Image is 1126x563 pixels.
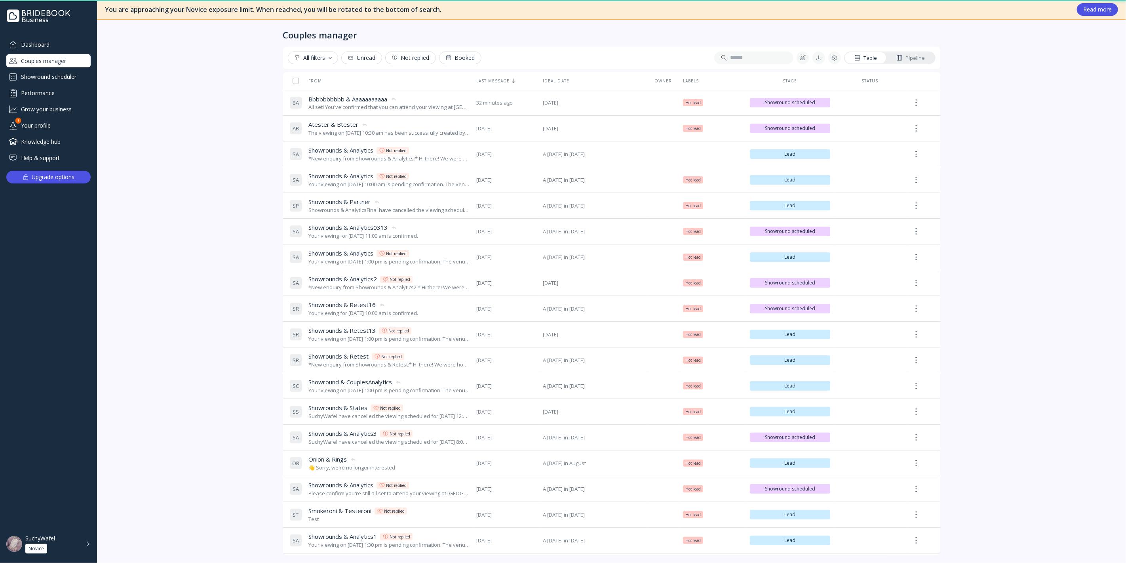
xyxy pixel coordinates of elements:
[753,537,827,544] span: Lead
[753,383,827,389] span: Lead
[476,99,537,107] span: 32 minutes ago
[384,508,405,514] div: Not replied
[289,122,302,135] div: A B
[308,361,470,368] div: *New enquiry from Showrounds & Retest:* Hi there! We were hoping to use the Bridebook calendar to...
[753,357,827,363] span: Lead
[289,277,302,289] div: S A
[476,78,537,84] div: Last message
[685,434,701,441] span: Hot lead
[308,309,418,317] div: Your viewing for [DATE] 10:00 am is confirmed.
[6,54,91,67] a: Couples manager
[308,438,470,446] div: SuchyWafel have cancelled the viewing scheduled for [DATE] 8:00 am
[685,511,701,518] span: Hot lead
[476,254,537,261] span: [DATE]
[1077,3,1118,16] button: Read more
[385,52,436,64] button: Not replied
[289,199,302,212] div: S P
[753,408,827,415] span: Lead
[308,172,373,180] span: Showrounds & Analytics
[6,38,91,51] div: Dashboard
[543,254,643,261] span: A [DATE] in [DATE]
[390,276,410,282] div: Not replied
[1086,525,1126,563] div: Chat Widget
[6,536,22,552] img: dpr=2,fit=cover,g=face,w=48,h=48
[753,305,827,312] span: Showround scheduled
[685,254,701,260] span: Hot lead
[685,177,701,183] span: Hot lead
[386,147,407,154] div: Not replied
[6,71,91,83] div: Showround scheduler
[476,408,537,416] span: [DATE]
[308,532,377,541] span: Showrounds & Analytics1
[388,328,409,334] div: Not replied
[308,378,392,386] span: Showround & CouplesAnalytics
[308,155,470,162] div: *New enquiry from Showrounds & Analytics:* Hi there! We were hoping to use the Bridebook calendar...
[543,202,643,210] span: A [DATE] in [DATE]
[6,135,91,148] div: Knowledge hub
[543,331,643,338] span: [DATE]
[289,405,302,418] div: S S
[1083,6,1112,13] div: Read more
[308,490,470,497] div: Please confirm you're still all set to attend your viewing at [GEOGRAPHIC_DATA] on [DATE] 12:00 pm
[476,331,537,338] span: [DATE]
[308,181,470,188] div: Your viewing on [DATE] 10:00 am is pending confirmation. The venue will approve or decline shortl...
[386,482,407,489] div: Not replied
[386,173,407,179] div: Not replied
[283,29,358,40] div: Couples manager
[685,305,701,312] span: Hot lead
[543,408,643,416] span: [DATE]
[289,225,302,238] div: S A
[308,412,470,420] div: SuchyWafel have cancelled the viewing scheduled for [DATE] 12:00 pm.
[476,176,537,184] span: [DATE]
[476,125,537,132] span: [DATE]
[289,302,302,315] div: S R
[476,460,537,467] span: [DATE]
[753,331,827,338] span: Lead
[289,431,302,444] div: S A
[753,254,827,260] span: Lead
[289,148,302,160] div: S A
[753,228,827,235] span: Showround scheduled
[390,431,410,437] div: Not replied
[308,515,407,523] div: Test
[685,460,701,466] span: Hot lead
[439,52,481,64] button: Booked
[289,508,302,521] div: S T
[308,120,358,129] span: Atester & Btester
[32,172,75,183] div: Upgrade options
[294,55,332,61] div: All filters
[6,119,91,132] div: Your profile
[289,380,302,392] div: S C
[289,328,302,341] div: S R
[685,99,701,106] span: Hot lead
[543,228,643,235] span: A [DATE] in [DATE]
[685,537,701,544] span: Hot lead
[753,486,827,492] span: Showround scheduled
[543,434,643,441] span: A [DATE] in [DATE]
[289,457,302,469] div: O R
[308,206,470,214] div: Showrounds & AnalyticsFinal have cancelled the viewing scheduled for [DATE] 2:00 pm.
[683,78,744,84] div: Labels
[105,5,1069,14] div: You are approaching your Novice exposure limit. When reached, you will be rotated to the bottom o...
[308,335,470,343] div: Your viewing on [DATE] 1:00 pm is pending confirmation. The venue will approve or decline shortly...
[685,331,701,338] span: Hot lead
[289,78,322,84] div: From
[476,151,537,158] span: [DATE]
[685,280,701,286] span: Hot lead
[308,301,376,309] span: Showrounds & Retest16
[308,103,470,111] div: All set! You've confirmed that you can attend your viewing at [GEOGRAPHIC_DATA] on [DATE] 13:00.
[6,151,91,164] a: Help & support
[381,353,402,360] div: Not replied
[308,429,377,438] span: Showrounds & Analytics3
[6,103,91,116] a: Grow your business
[476,357,537,364] span: [DATE]
[543,176,643,184] span: A [DATE] in [DATE]
[6,171,91,183] button: Upgrade options
[476,279,537,287] span: [DATE]
[392,55,430,61] div: Not replied
[386,250,407,257] div: Not replied
[289,534,302,547] div: S A
[308,284,470,291] div: *New enquiry from Showrounds & Analytics2:* Hi there! We were hoping to use the Bridebook calenda...
[685,408,701,415] span: Hot lead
